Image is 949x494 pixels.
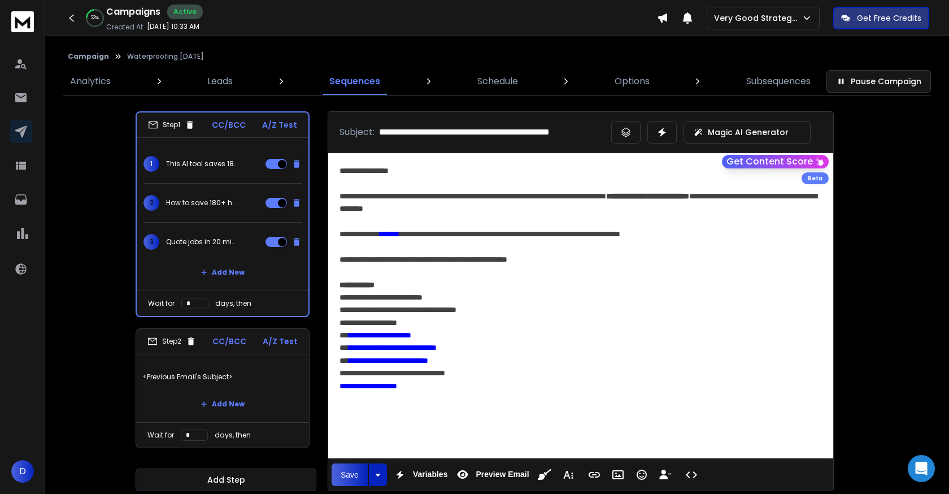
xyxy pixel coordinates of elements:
button: Clean HTML [534,463,555,486]
button: D [11,460,34,483]
button: Add Step [136,469,316,491]
button: Magic AI Generator [684,121,811,144]
p: Created At: [106,23,145,32]
p: Quote jobs in 20 min (not 6+ hours) [166,237,238,246]
p: [DATE] 10:33 AM [147,22,199,31]
button: Insert Image (⌘P) [607,463,629,486]
div: Step 1 [148,120,195,130]
button: Insert Link (⌘K) [584,463,605,486]
p: Subject: [339,125,375,139]
button: Insert Unsubscribe Link [655,463,676,486]
p: A/Z Test [263,336,298,347]
p: CC/BCC [212,119,246,131]
button: Get Content Score [722,155,829,168]
p: Analytics [70,75,111,88]
p: CC/BCC [212,336,246,347]
button: More Text [558,463,579,486]
p: <Previous Email's Subject> [143,361,302,393]
button: Preview Email [452,463,531,486]
p: This AI tool saves 180+ hours a month quoting jobs [166,159,238,168]
button: Get Free Credits [833,7,929,29]
a: Subsequences [739,68,817,95]
p: Very Good Strategies [714,12,802,24]
p: Options [615,75,650,88]
p: A/Z Test [262,119,297,131]
p: Wait for [148,299,175,308]
button: Campaign [68,52,109,61]
li: Step2CC/BCCA/Z Test<Previous Email's Subject>Add NewWait fordays, then [136,328,310,448]
p: Wait for [147,431,174,440]
button: Variables [389,463,450,486]
p: Waterproofing [DATE] [127,52,204,61]
button: Code View [681,463,702,486]
span: 1 [143,156,159,172]
button: Emoticons [631,463,652,486]
p: days, then [215,299,251,308]
a: Leads [201,68,240,95]
p: days, then [215,431,251,440]
span: 2 [143,195,159,211]
li: Step1CC/BCCA/Z Test1This AI tool saves 180+ hours a month quoting jobs2How to save 180+ hours a m... [136,111,310,317]
p: Schedule [477,75,518,88]
p: Leads [207,75,233,88]
div: Active [167,5,203,19]
p: Sequences [329,75,380,88]
button: Add New [191,261,254,284]
button: Pause Campaign [826,70,931,93]
a: Analytics [63,68,117,95]
img: logo [11,11,34,32]
p: Get Free Credits [857,12,921,24]
span: 3 [143,234,159,250]
p: How to save 180+ hours a month on estimating [166,198,238,207]
button: Add New [191,393,254,415]
p: 23 % [91,15,99,21]
div: Beta [802,172,829,184]
button: Save [332,463,368,486]
p: Subsequences [746,75,811,88]
a: Options [608,68,656,95]
span: Preview Email [473,470,531,479]
a: Schedule [471,68,525,95]
div: Open Intercom Messenger [908,455,935,482]
h1: Campaigns [106,5,160,19]
a: Sequences [323,68,387,95]
p: Magic AI Generator [708,127,789,138]
span: Variables [411,470,450,479]
div: Step 2 [147,336,196,346]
